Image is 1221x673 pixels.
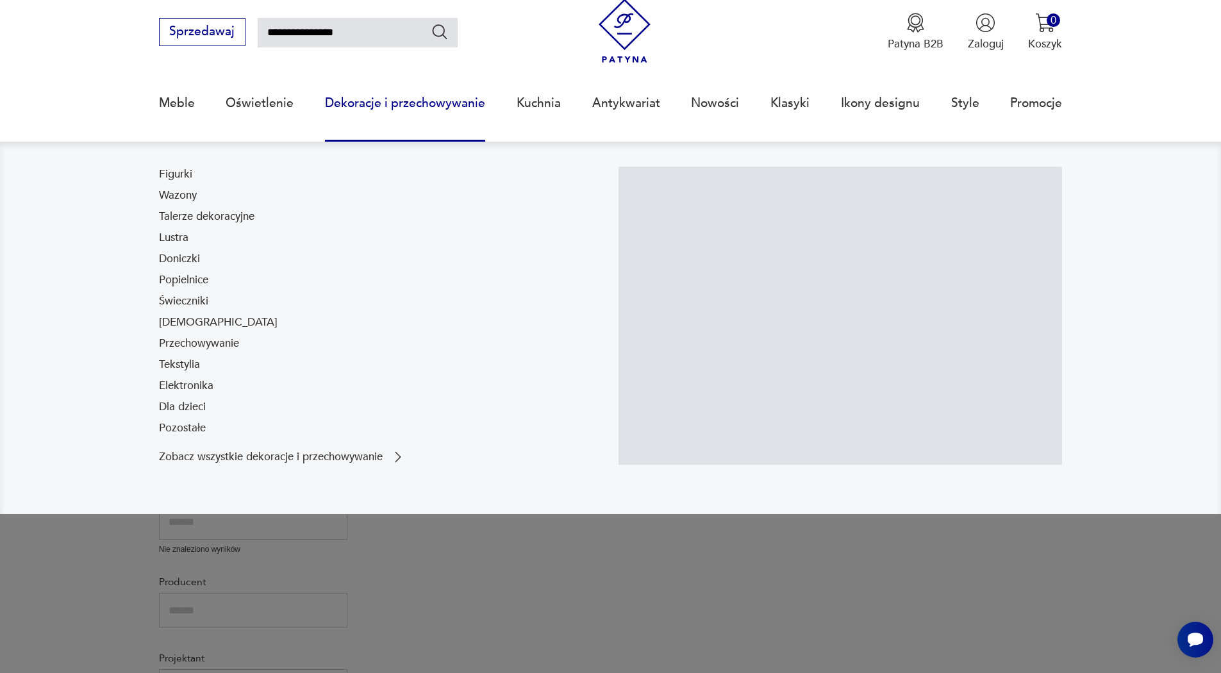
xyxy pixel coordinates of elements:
p: Zobacz wszystkie dekoracje i przechowywanie [159,452,383,462]
p: Zaloguj [968,37,1004,51]
div: 0 [1047,13,1060,27]
a: Klasyki [770,74,810,133]
a: Antykwariat [592,74,660,133]
a: Kuchnia [517,74,561,133]
img: Ikonka użytkownika [976,13,995,33]
img: Ikona medalu [906,13,926,33]
a: Promocje [1010,74,1062,133]
a: Figurki [159,167,192,182]
img: Ikona koszyka [1035,13,1055,33]
p: Koszyk [1028,37,1062,51]
a: Doniczki [159,251,200,267]
iframe: Smartsupp widget button [1177,622,1213,658]
a: Oświetlenie [226,74,294,133]
a: Tekstylia [159,357,200,372]
a: Style [951,74,979,133]
a: Pozostałe [159,420,206,436]
a: Przechowywanie [159,336,239,351]
a: Ikona medaluPatyna B2B [888,13,943,51]
a: Nowości [691,74,739,133]
a: Elektronika [159,378,213,394]
button: Szukaj [431,22,449,41]
p: Patyna B2B [888,37,943,51]
button: Patyna B2B [888,13,943,51]
a: Świeczniki [159,294,208,309]
a: Sprzedawaj [159,28,245,38]
a: Ikony designu [841,74,920,133]
a: Dekoracje i przechowywanie [325,74,485,133]
a: Lustra [159,230,188,245]
a: Dla dzieci [159,399,206,415]
button: 0Koszyk [1028,13,1062,51]
a: Meble [159,74,195,133]
a: Popielnice [159,272,208,288]
button: Zaloguj [968,13,1004,51]
a: Wazony [159,188,197,203]
a: Zobacz wszystkie dekoracje i przechowywanie [159,449,406,465]
button: Sprzedawaj [159,18,245,46]
a: Talerze dekoracyjne [159,209,254,224]
a: [DEMOGRAPHIC_DATA] [159,315,278,330]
